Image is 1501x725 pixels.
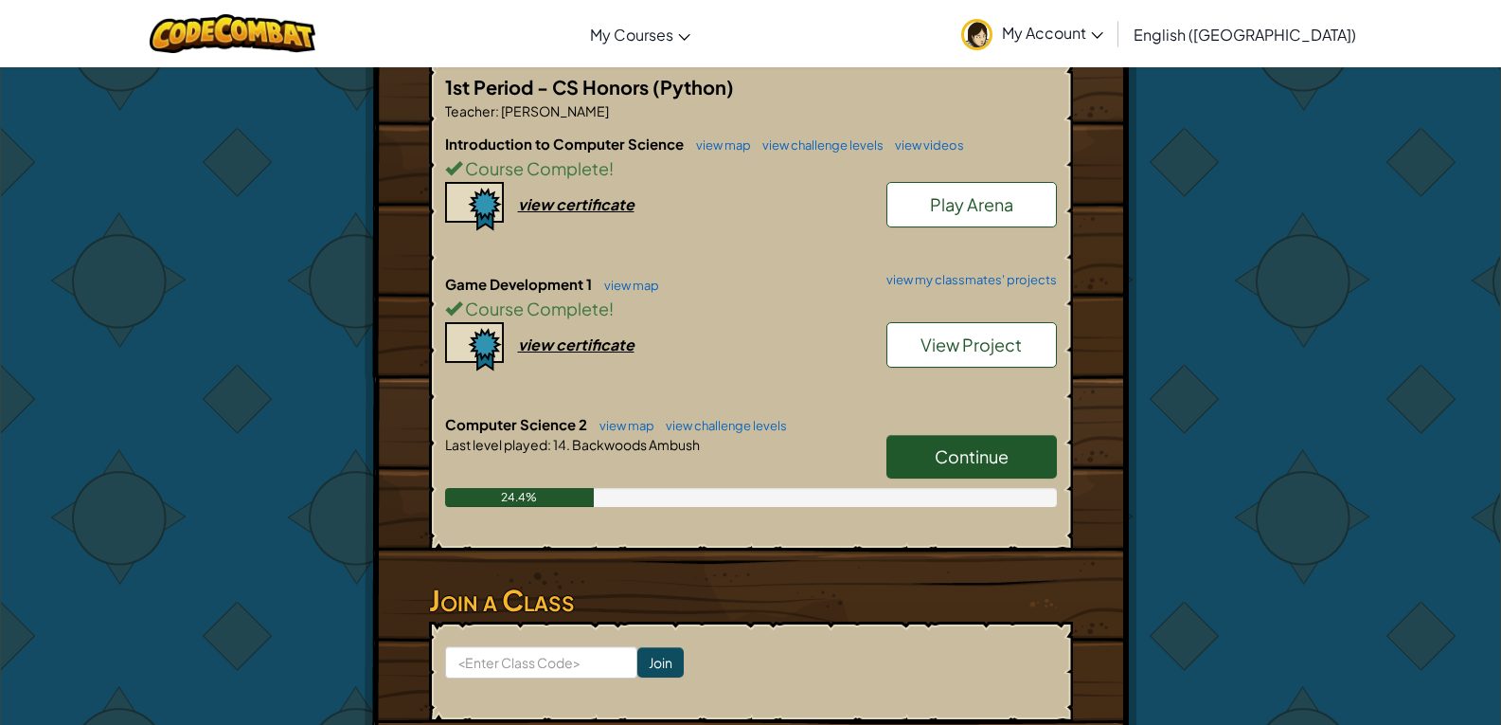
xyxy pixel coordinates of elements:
a: My Courses [581,9,700,60]
a: view certificate [445,194,634,214]
span: Backwoods Ambush [570,436,700,453]
input: Join [637,647,684,678]
div: view certificate [518,194,634,214]
a: English ([GEOGRAPHIC_DATA]) [1124,9,1366,60]
span: Continue [935,445,1009,467]
a: view map [595,278,659,293]
span: 1st Period - CS Honors [445,75,652,99]
a: view certificate [445,335,634,354]
span: [PERSON_NAME] [499,102,609,119]
span: : [547,436,551,453]
img: certificate-icon.png [445,182,504,231]
span: English ([GEOGRAPHIC_DATA]) [1134,25,1356,45]
a: view videos [885,137,964,153]
span: My Account [1002,23,1103,43]
span: 14. [551,436,570,453]
div: 24.4% [445,488,595,507]
span: My Courses [590,25,673,45]
span: Introduction to Computer Science [445,135,687,153]
span: (Python) [652,75,734,99]
img: certificate-icon.png [445,322,504,372]
a: view map [687,137,751,153]
a: My Account [952,4,1113,63]
span: Game Development 1 [445,275,595,293]
span: ! [609,157,614,179]
span: Play Arena [930,193,1013,215]
span: Last level played [445,436,547,453]
a: view challenge levels [656,418,787,433]
img: CodeCombat logo [150,14,315,53]
span: Teacher [445,102,495,119]
img: avatar [961,19,992,50]
span: ! [609,298,614,319]
a: view challenge levels [753,137,884,153]
span: View Project [920,334,1022,355]
div: view certificate [518,335,634,354]
span: Computer Science 2 [445,415,590,433]
span: Course Complete [462,157,609,179]
a: view my classmates' projects [877,274,1057,286]
span: Course Complete [462,298,609,319]
a: view map [590,418,654,433]
input: <Enter Class Code> [445,646,637,679]
h3: Join a Class [429,579,1073,622]
span: : [495,102,499,119]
